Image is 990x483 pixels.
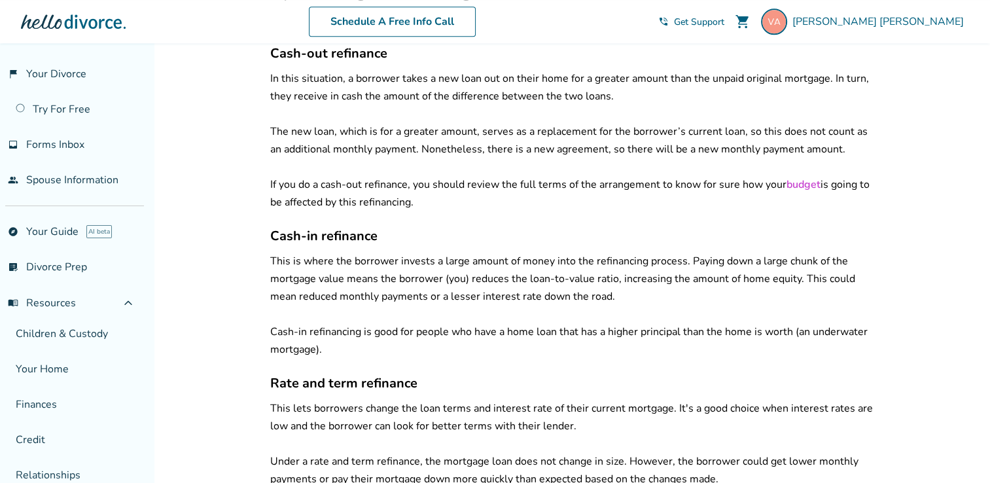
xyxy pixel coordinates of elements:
[658,16,724,28] a: phone_in_talkGet Support
[8,69,18,79] span: flag_2
[26,137,84,152] span: Forms Inbox
[270,45,387,62] strong: Cash-out refinance
[270,374,417,392] strong: Rate and term refinance
[8,296,76,310] span: Resources
[787,177,821,192] a: budget
[925,420,990,483] iframe: Chat Widget
[8,298,18,308] span: menu_book
[735,14,751,29] span: shopping_cart
[792,14,969,29] span: [PERSON_NAME] [PERSON_NAME]
[270,70,877,211] p: In this situation, a borrower takes a new loan out on their home for a greater amount than the un...
[8,175,18,185] span: people
[86,225,112,238] span: AI beta
[309,7,476,37] a: Schedule A Free Info Call
[761,9,787,35] img: callmevan@yahoo.com
[8,226,18,237] span: explore
[8,262,18,272] span: list_alt_check
[120,295,136,311] span: expand_less
[270,253,877,359] p: This is where the borrower invests a large amount of money into the refinancing process. Paying d...
[270,227,378,245] strong: Cash-in refinance
[8,139,18,150] span: inbox
[674,16,724,28] span: Get Support
[658,16,669,27] span: phone_in_talk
